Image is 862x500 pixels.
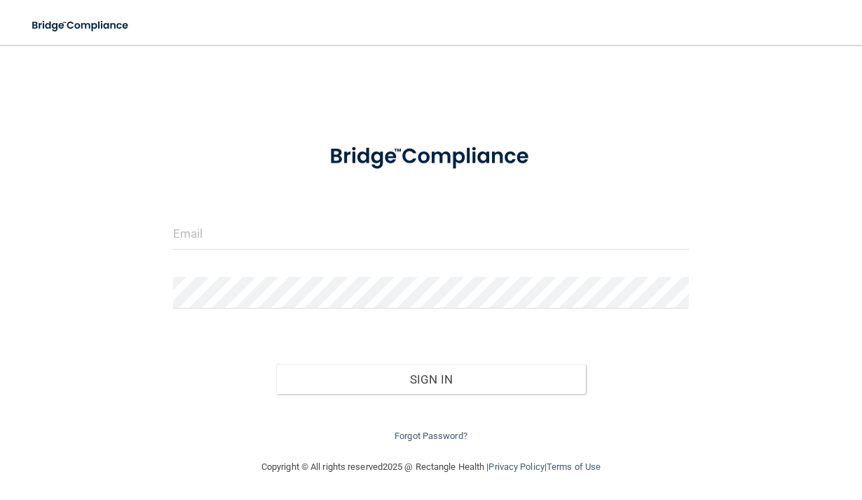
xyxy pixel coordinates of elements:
a: Forgot Password? [395,431,467,441]
img: bridge_compliance_login_screen.278c3ca4.svg [21,11,141,40]
div: Copyright © All rights reserved 2025 @ Rectangle Health | | [175,445,687,489]
img: bridge_compliance_login_screen.278c3ca4.svg [308,129,555,184]
a: Terms of Use [547,461,601,472]
input: Email [173,218,689,250]
button: Sign In [276,364,586,395]
a: Privacy Policy [488,461,544,472]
